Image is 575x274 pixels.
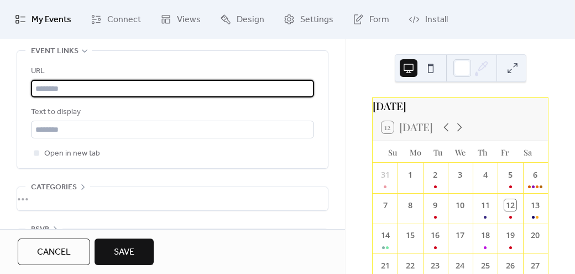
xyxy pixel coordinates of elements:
div: 22 [404,260,416,272]
div: 5 [504,169,516,181]
div: 9 [429,199,441,211]
div: 21 [379,260,391,272]
span: My Events [32,13,71,27]
div: Su [381,141,404,163]
div: 26 [504,260,516,272]
span: Save [114,246,134,259]
div: 13 [530,199,542,211]
div: 24 [454,260,467,272]
div: 17 [454,229,467,241]
a: Design [212,4,273,34]
a: My Events [7,4,80,34]
button: Save [95,239,154,265]
div: 7 [379,199,391,211]
div: 27 [530,260,542,272]
span: Categories [31,181,77,194]
div: 18 [479,229,492,241]
div: Fr [494,141,517,163]
div: URL [31,65,312,78]
a: Install [400,4,456,34]
span: Form [369,13,389,27]
div: 25 [479,260,492,272]
span: Open in new tab [44,147,100,161]
div: Tu [426,141,449,163]
div: Text to display [31,106,312,119]
div: We [449,141,472,163]
span: Settings [300,13,333,27]
div: [DATE] [373,98,548,114]
a: Form [344,4,398,34]
span: Event links [31,45,79,58]
div: 4 [479,169,492,181]
div: 14 [379,229,391,241]
div: 3 [454,169,467,181]
div: 16 [429,229,441,241]
div: Sa [516,141,539,163]
div: 1 [404,169,416,181]
a: Connect [82,4,149,34]
span: Views [177,13,201,27]
button: Cancel [18,239,90,265]
span: Design [237,13,264,27]
div: 15 [404,229,416,241]
div: ••• [17,187,328,210]
div: 19 [504,229,516,241]
div: Th [472,141,494,163]
span: Connect [107,13,141,27]
div: 23 [429,260,441,272]
div: 2 [429,169,441,181]
div: 31 [379,169,391,181]
div: 20 [530,229,542,241]
div: Mo [404,141,427,163]
div: 8 [404,199,416,211]
div: 6 [530,169,542,181]
span: Cancel [37,246,71,259]
a: Settings [275,4,342,34]
a: Views [152,4,209,34]
div: 11 [479,199,492,211]
span: RSVP [31,223,49,236]
div: 10 [454,199,467,211]
div: 12 [504,199,516,211]
span: Install [425,13,448,27]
